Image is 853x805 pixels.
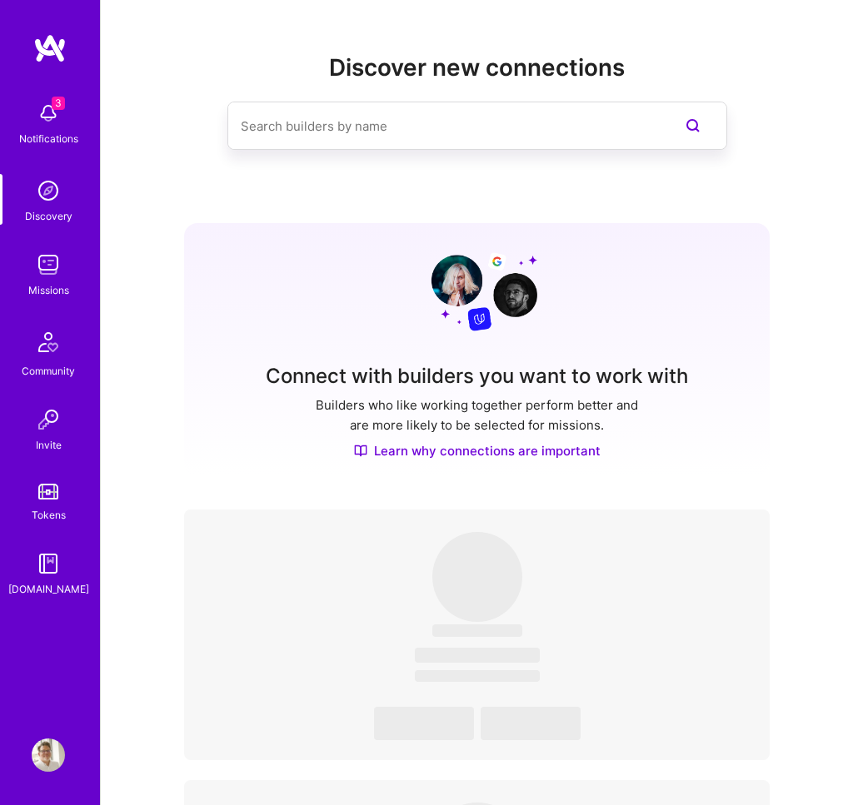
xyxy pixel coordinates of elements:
div: Community [22,362,75,380]
i: icon SearchPurple [683,116,703,136]
h3: Connect with builders you want to work with [266,365,688,389]
span: ‌ [415,670,540,682]
input: Search builders by name [241,105,647,147]
div: Notifications [19,130,78,147]
p: Builders who like working together perform better and are more likely to be selected for missions. [312,395,641,435]
span: ‌ [481,707,581,740]
div: Tokens [32,506,66,524]
span: ‌ [432,532,522,622]
img: discovery [32,174,65,207]
span: ‌ [432,624,522,637]
img: Grow your network [417,240,537,331]
h2: Discover new connections [184,54,770,82]
div: Invite [36,436,62,454]
span: ‌ [415,648,540,663]
img: teamwork [32,248,65,281]
a: User Avatar [27,738,69,772]
img: bell [32,97,65,130]
span: ‌ [374,707,474,740]
a: Learn why connections are important [354,442,601,460]
img: guide book [32,547,65,580]
div: [DOMAIN_NAME] [8,580,89,598]
span: 3 [52,97,65,110]
img: Discover [354,444,367,458]
img: logo [33,33,67,63]
img: tokens [38,484,58,499]
img: Invite [32,403,65,436]
div: Discovery [25,207,72,225]
img: User Avatar [32,738,65,772]
div: Missions [28,281,69,299]
img: Community [28,322,68,362]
